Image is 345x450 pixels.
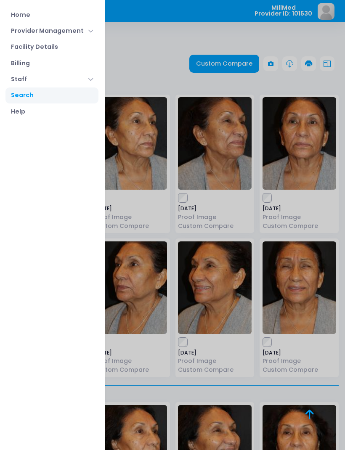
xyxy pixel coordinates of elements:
[5,39,98,55] a: Facility Details
[5,87,98,103] a: Search
[5,71,98,87] a: Staff
[5,55,98,71] a: Billing
[5,103,98,119] a: Help
[5,7,98,23] a: Home
[5,23,98,39] a: Provider Management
